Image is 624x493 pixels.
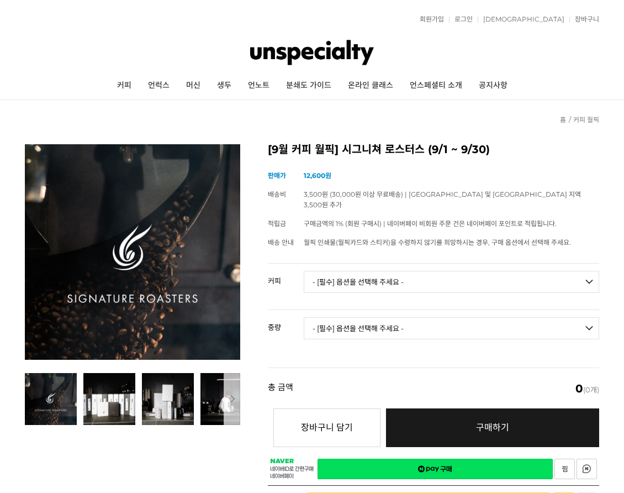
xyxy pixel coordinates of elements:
a: 로그인 [449,16,473,23]
span: 월픽 인쇄물(월픽카드와 스티커)을 수령하지 않기를 희망하시는 경우, 구매 옵션에서 선택해 주세요. [304,238,571,246]
a: 머신 [178,72,209,99]
strong: 12,600원 [304,171,331,180]
span: (0개) [575,383,599,394]
span: 배송비 [268,190,286,198]
th: 커피 [268,264,304,289]
a: 새창 [554,459,575,479]
a: 언스페셜티 소개 [401,72,470,99]
a: 장바구니 [569,16,599,23]
span: 적립금 [268,219,286,228]
button: 다음 [224,373,240,425]
span: 구매하기 [476,422,509,433]
a: 새창 [318,459,553,479]
a: 새창 [577,459,597,479]
a: 커피 [109,72,140,99]
a: 공지사항 [470,72,516,99]
span: 판매가 [268,171,286,180]
a: 생두 [209,72,240,99]
a: 분쇄도 가이드 [278,72,340,99]
a: [DEMOGRAPHIC_DATA] [478,16,564,23]
span: 구매금액의 1% (회원 구매시) | 네이버페이 비회원 주문 건은 네이버페이 포인트로 적립됩니다. [304,219,557,228]
strong: 총 금액 [268,383,293,394]
a: 커피 월픽 [573,116,599,124]
span: 배송 안내 [268,238,294,246]
h2: [9월 커피 월픽] 시그니쳐 로스터스 (9/1 ~ 9/30) [268,144,599,155]
a: 홈 [560,116,566,124]
a: 언노트 [240,72,278,99]
th: 중량 [268,310,304,335]
button: 장바구니 담기 [273,408,380,447]
img: 언스페셜티 몰 [250,36,374,69]
a: 회원가입 [414,16,444,23]
a: 언럭스 [140,72,178,99]
em: 0 [575,382,583,395]
img: [9월 커피 월픽] 시그니쳐 로스터스 (9/1 ~ 9/30) [25,144,240,360]
a: 구매하기 [386,408,599,447]
span: 3,500원 (30,000원 이상 무료배송) | [GEOGRAPHIC_DATA] 및 [GEOGRAPHIC_DATA] 지역 3,500원 추가 [304,190,581,209]
a: 온라인 클래스 [340,72,401,99]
